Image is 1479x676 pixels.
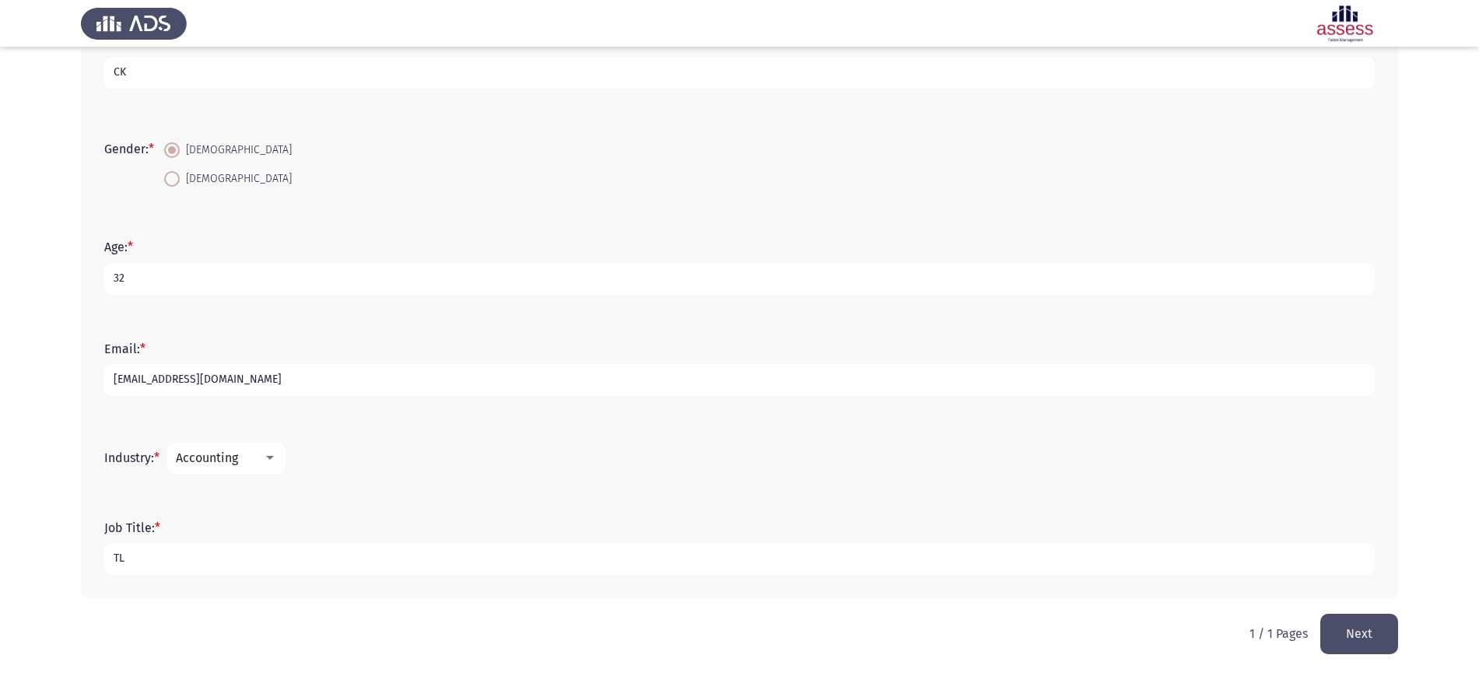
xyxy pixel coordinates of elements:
img: Assessment logo of DISC [1292,2,1398,45]
label: Age: [104,240,133,254]
label: Job Title: [104,520,160,535]
input: add answer text [104,263,1375,295]
label: Industry: [104,450,159,465]
label: Email: [104,342,145,356]
button: load next page [1320,614,1398,653]
input: add answer text [104,364,1375,396]
span: [DEMOGRAPHIC_DATA] [180,170,292,188]
span: Accounting [176,450,238,465]
img: Assess Talent Management logo [81,2,187,45]
label: Gender: [104,142,154,156]
p: 1 / 1 Pages [1249,626,1308,641]
span: [DEMOGRAPHIC_DATA] [180,141,292,159]
input: add answer text [104,543,1375,575]
input: add answer text [104,57,1375,89]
